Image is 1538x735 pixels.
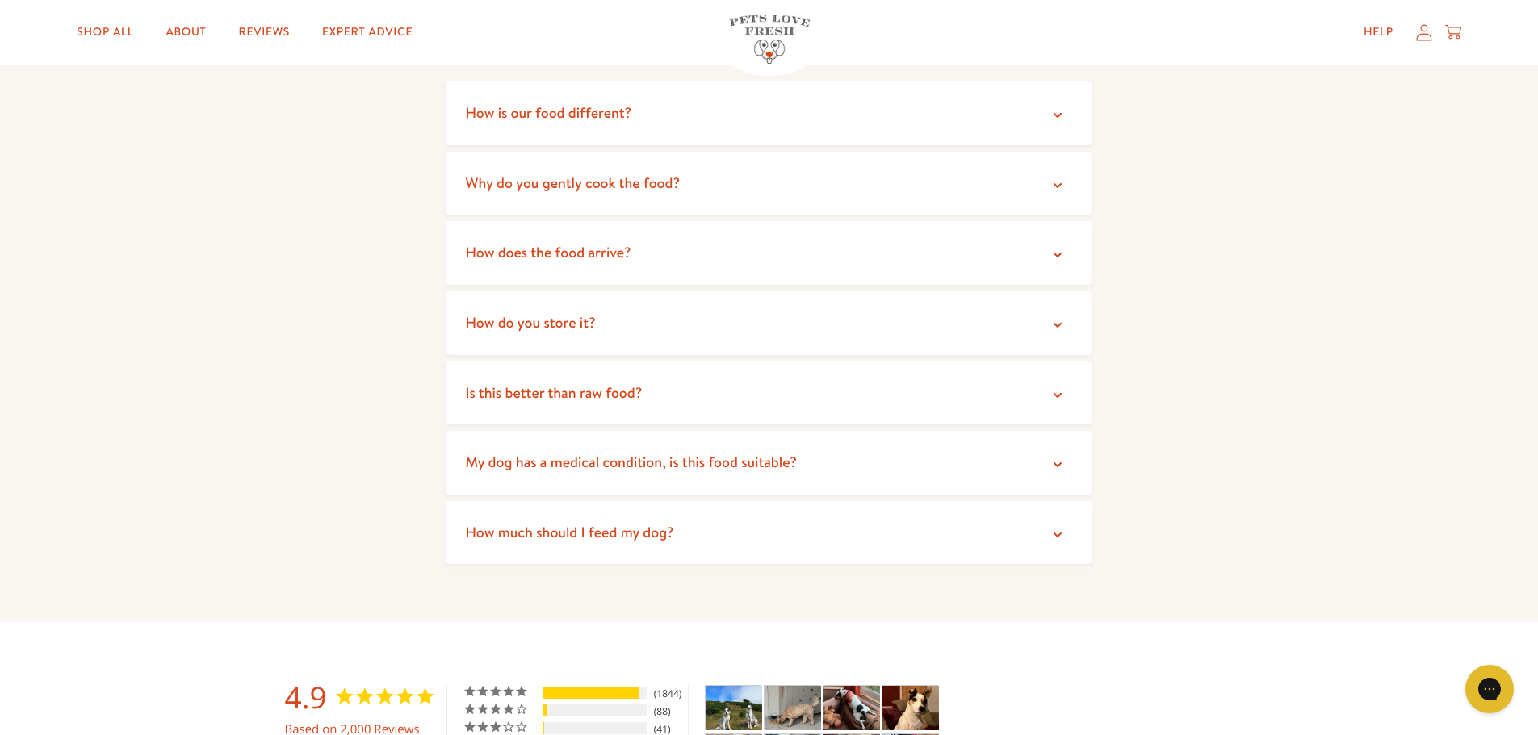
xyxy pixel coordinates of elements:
img: Simply Duck - Adult - Customer Photo From Garry Belsom [882,686,939,730]
summary: How does the food arrive? [446,221,1092,285]
img: Taster Pack - Adult - Customer Photo From Hannah Beckingham [765,686,821,730]
a: Reviews [226,16,303,48]
span: How much should I feed my dog? [466,522,674,542]
span: How is our food different? [466,102,632,123]
div: 5 ★ [463,685,540,699]
div: 1844 [650,687,684,700]
summary: How much should I feed my dog? [446,501,1092,565]
summary: How do you store it? [446,291,1092,355]
div: 4 ★ [463,703,540,716]
summary: Why do you gently cook the food? [446,152,1092,215]
span: Why do you gently cook the food? [466,173,681,193]
summary: How is our food different? [446,81,1092,145]
div: 3 ★ [463,720,540,734]
div: 3-Star Ratings [543,722,647,734]
span: How do you store it? [466,312,596,332]
a: Shop All [64,16,146,48]
span: My dog has a medical condition, is this food suitable? [466,452,797,472]
div: 88 [650,704,684,718]
summary: My dog has a medical condition, is this food suitable? [446,431,1092,495]
span: How does the food arrive? [466,242,631,262]
span: Is this better than raw food? [466,382,643,403]
a: Help [1351,16,1406,48]
summary: Is this better than raw food? [446,361,1092,425]
a: About [153,16,219,48]
iframe: Gorgias live chat messenger [1457,659,1522,719]
strong: 4.9 [285,676,327,717]
div: 92% [543,687,639,699]
div: 5-Star Ratings [543,687,647,699]
img: Taster Pack - Adult - Customer Photo From Stacy Luck [706,686,762,730]
a: Expert Advice [309,16,425,48]
div: 4% [543,704,547,716]
div: 4-Star Ratings [543,704,647,716]
div: 2% [543,722,545,734]
img: Pets Love Fresh [729,15,810,64]
img: Simply Duck - Adult - Customer Photo From Garry Belsom [823,686,880,730]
